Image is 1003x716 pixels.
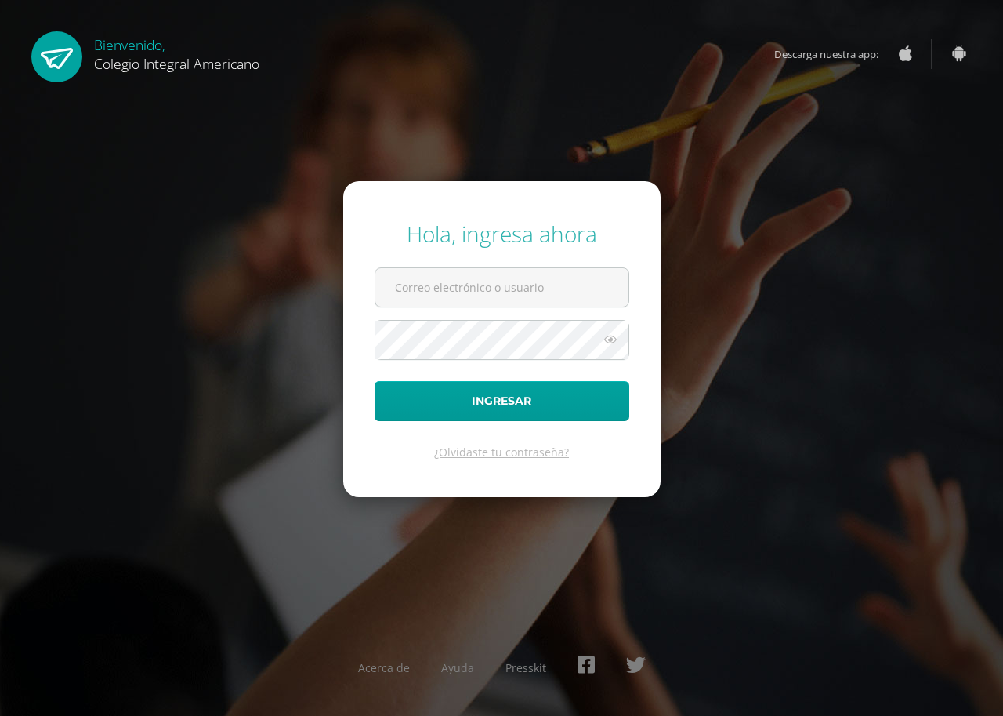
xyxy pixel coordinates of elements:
[375,381,629,421] button: Ingresar
[94,31,259,73] div: Bienvenido,
[94,54,259,73] span: Colegio Integral Americano
[505,660,546,675] a: Presskit
[434,445,569,460] a: ¿Olvidaste tu contraseña?
[441,660,474,675] a: Ayuda
[375,268,628,307] input: Correo electrónico o usuario
[774,39,894,69] span: Descarga nuestra app:
[358,660,410,675] a: Acerca de
[375,219,629,249] div: Hola, ingresa ahora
